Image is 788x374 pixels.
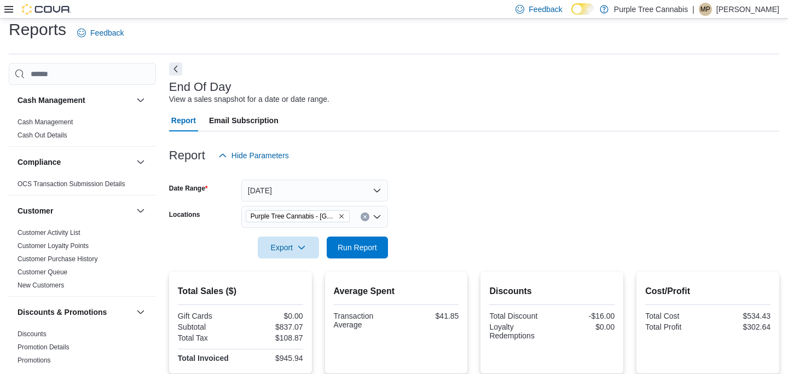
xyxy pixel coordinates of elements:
[169,149,205,162] h3: Report
[18,95,132,106] button: Cash Management
[334,285,459,298] h2: Average Spent
[338,242,377,253] span: Run Report
[169,62,182,76] button: Next
[9,19,66,41] h1: Reports
[398,312,459,320] div: $41.85
[73,22,128,44] a: Feedback
[334,312,394,329] div: Transaction Average
[18,131,67,140] span: Cash Out Details
[242,323,303,331] div: $837.07
[246,210,350,222] span: Purple Tree Cannabis - Toronto
[178,354,229,363] strong: Total Invoiced
[178,312,238,320] div: Gift Cards
[18,255,98,263] span: Customer Purchase History
[18,307,107,318] h3: Discounts & Promotions
[18,356,51,364] a: Promotions
[169,184,208,193] label: Date Range
[171,110,196,131] span: Report
[178,323,238,331] div: Subtotal
[169,94,329,105] div: View a sales snapshot for a date or date range.
[716,3,779,16] p: [PERSON_NAME]
[18,157,61,168] h3: Compliance
[178,285,303,298] h2: Total Sales ($)
[327,237,388,258] button: Run Report
[178,333,238,342] div: Total Tax
[9,327,156,371] div: Discounts & Promotions
[9,116,156,146] div: Cash Management
[134,94,147,107] button: Cash Management
[571,3,594,15] input: Dark Mode
[241,180,388,202] button: [DATE]
[242,333,303,342] div: $108.87
[18,281,64,289] a: New Customers
[554,312,615,320] div: -$16.00
[18,118,73,126] a: Cash Management
[214,145,293,166] button: Hide Parameters
[554,323,615,331] div: $0.00
[18,205,132,216] button: Customer
[699,3,712,16] div: Matt Piotrowicz
[692,3,694,16] p: |
[18,255,98,263] a: Customer Purchase History
[18,180,125,188] span: OCS Transaction Submission Details
[489,323,549,340] div: Loyalty Redemptions
[18,330,47,338] span: Discounts
[18,343,69,351] a: Promotion Details
[169,80,231,94] h3: End Of Day
[529,4,562,15] span: Feedback
[338,213,345,220] button: Remove Purple Tree Cannabis - Toronto from selection in this group
[209,110,279,131] span: Email Subscription
[645,323,705,331] div: Total Profit
[614,3,688,16] p: Purple Tree Cannabis
[18,307,132,318] button: Discounts & Promotions
[18,131,67,139] a: Cash Out Details
[18,228,80,237] span: Customer Activity List
[22,4,71,15] img: Cova
[373,212,381,221] button: Open list of options
[18,205,53,216] h3: Customer
[231,150,289,161] span: Hide Parameters
[710,312,770,320] div: $534.43
[645,312,705,320] div: Total Cost
[18,157,132,168] button: Compliance
[258,237,319,258] button: Export
[700,3,710,16] span: MP
[18,229,80,237] a: Customer Activity List
[18,241,89,250] span: Customer Loyalty Points
[645,285,770,298] h2: Cost/Profit
[242,312,303,320] div: $0.00
[361,212,369,221] button: Clear input
[9,177,156,195] div: Compliance
[489,285,615,298] h2: Discounts
[251,211,336,222] span: Purple Tree Cannabis - [GEOGRAPHIC_DATA]
[18,330,47,338] a: Discounts
[9,226,156,296] div: Customer
[90,27,124,38] span: Feedback
[18,180,125,188] a: OCS Transaction Submission Details
[134,204,147,217] button: Customer
[18,268,67,276] a: Customer Queue
[18,95,85,106] h3: Cash Management
[264,237,312,258] span: Export
[242,354,303,363] div: $945.94
[710,323,770,331] div: $302.64
[489,312,549,320] div: Total Discount
[169,210,200,219] label: Locations
[134,306,147,319] button: Discounts & Promotions
[18,242,89,250] a: Customer Loyalty Points
[134,156,147,169] button: Compliance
